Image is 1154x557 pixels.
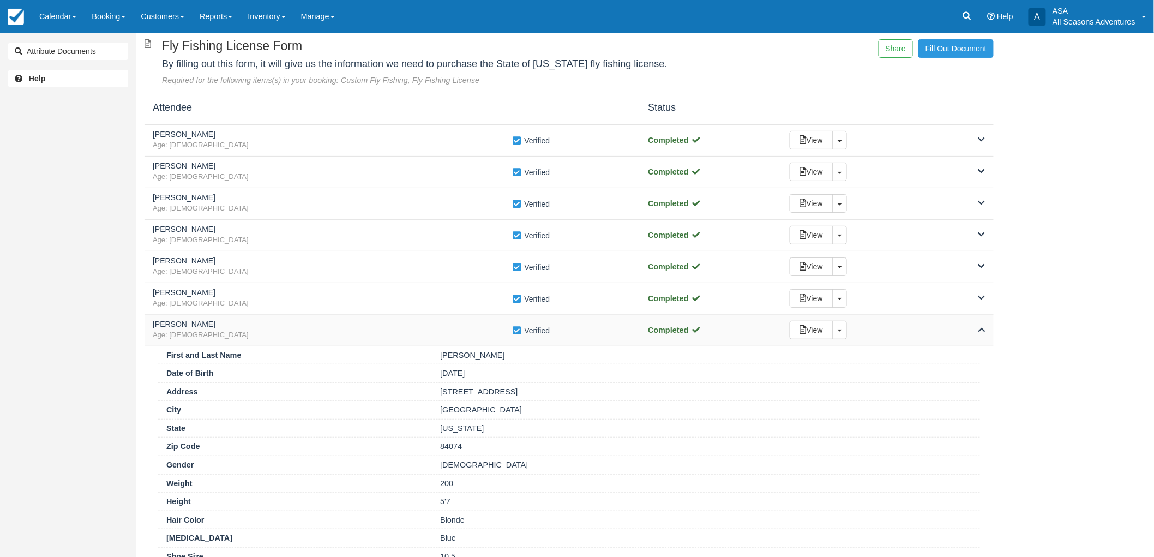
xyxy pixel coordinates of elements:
[790,289,833,308] a: View
[648,326,701,334] strong: Completed
[432,478,980,489] div: 200
[162,75,690,86] div: Required for the following items(s) in your booking: Custom Fly Fishing, Fly Fishing License
[158,532,432,544] div: [MEDICAL_DATA]
[432,350,980,361] div: [PERSON_NAME]
[153,320,512,328] h5: [PERSON_NAME]
[1053,5,1135,16] p: ASA
[153,162,512,170] h5: [PERSON_NAME]
[162,59,690,70] h4: By filling out this form, it will give us the information we need to purchase the State of [US_ST...
[432,423,980,434] div: [US_STATE]
[158,386,432,398] div: Address
[158,404,432,416] div: City
[158,423,432,434] div: State
[145,103,640,113] h4: Attendee
[158,496,432,507] div: Height
[790,321,833,339] a: View
[648,231,701,239] strong: Completed
[790,257,833,276] a: View
[1053,16,1135,27] p: All Seasons Adventures
[525,167,550,178] span: Verified
[640,103,781,113] h4: Status
[158,368,432,379] div: Date of Birth
[879,39,913,58] button: Share
[432,514,980,526] div: Blonde
[153,267,512,277] span: Age: [DEMOGRAPHIC_DATA]
[997,12,1013,21] span: Help
[648,167,701,176] strong: Completed
[158,478,432,489] div: Weight
[153,172,512,182] span: Age: [DEMOGRAPHIC_DATA]
[525,262,550,273] span: Verified
[153,225,512,233] h5: [PERSON_NAME]
[8,43,128,60] button: Attribute Documents
[162,39,690,53] h2: Fly Fishing License Form
[918,39,994,58] a: Fill Out Document
[432,496,980,507] div: 5'7
[432,532,980,544] div: Blue
[790,163,833,181] a: View
[790,194,833,213] a: View
[525,199,550,209] span: Verified
[648,294,701,303] strong: Completed
[648,262,701,271] strong: Completed
[790,226,833,244] a: View
[525,135,550,146] span: Verified
[153,130,512,139] h5: [PERSON_NAME]
[153,194,512,202] h5: [PERSON_NAME]
[432,459,980,471] div: [DEMOGRAPHIC_DATA]
[648,199,701,208] strong: Completed
[525,325,550,336] span: Verified
[790,131,833,149] a: View
[158,441,432,452] div: Zip Code
[158,459,432,471] div: Gender
[987,13,995,20] i: Help
[432,404,980,416] div: [GEOGRAPHIC_DATA]
[158,514,432,526] div: Hair Color
[432,368,980,379] div: [DATE]
[153,203,512,214] span: Age: [DEMOGRAPHIC_DATA]
[153,140,512,151] span: Age: [DEMOGRAPHIC_DATA]
[153,235,512,245] span: Age: [DEMOGRAPHIC_DATA]
[29,74,45,83] b: Help
[648,136,701,145] strong: Completed
[8,70,128,87] a: Help
[153,257,512,265] h5: [PERSON_NAME]
[8,9,24,25] img: checkfront-main-nav-mini-logo.png
[153,289,512,297] h5: [PERSON_NAME]
[153,298,512,309] span: Age: [DEMOGRAPHIC_DATA]
[525,230,550,241] span: Verified
[153,330,512,340] span: Age: [DEMOGRAPHIC_DATA]
[158,350,432,361] div: First and Last Name
[525,294,550,304] span: Verified
[432,386,980,398] div: [STREET_ADDRESS]
[432,441,980,452] div: 84074
[1029,8,1046,26] div: A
